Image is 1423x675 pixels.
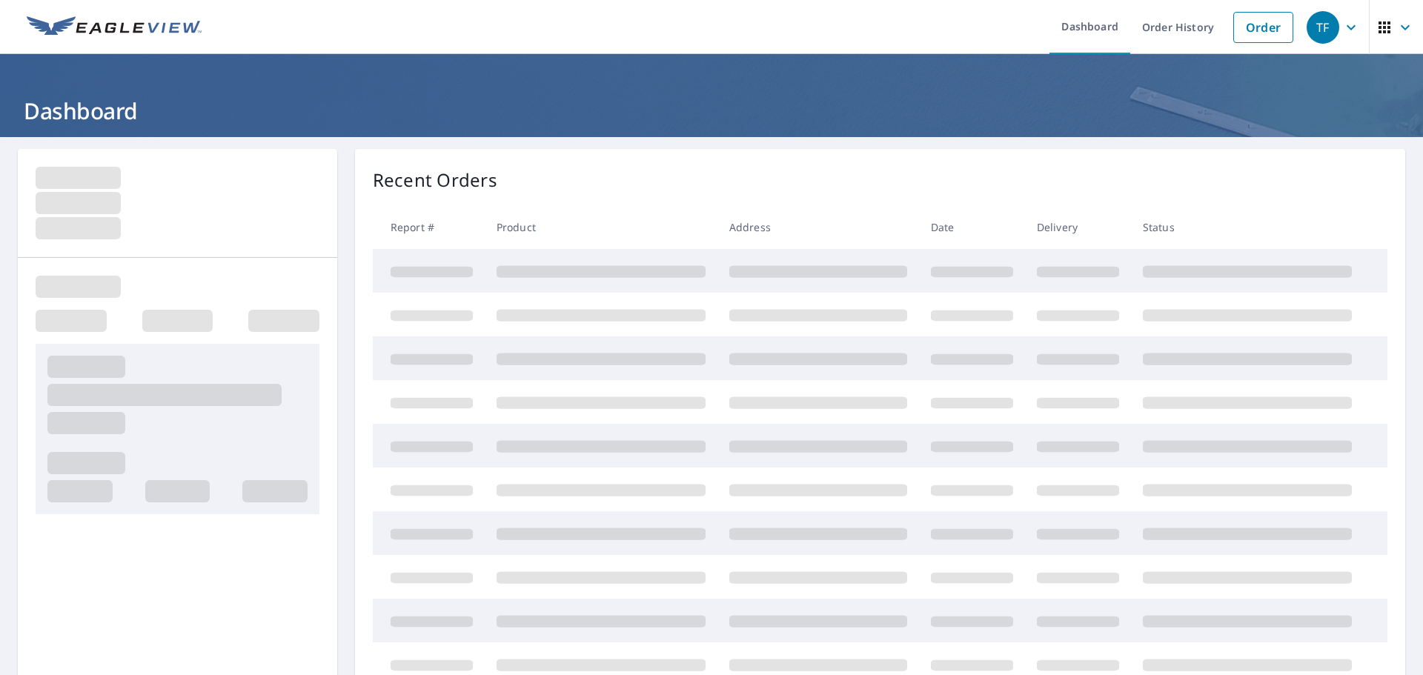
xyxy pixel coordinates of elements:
[1025,205,1131,249] th: Delivery
[27,16,202,39] img: EV Logo
[373,205,485,249] th: Report #
[485,205,717,249] th: Product
[1233,12,1293,43] a: Order
[1131,205,1364,249] th: Status
[717,205,919,249] th: Address
[373,167,497,193] p: Recent Orders
[18,96,1405,126] h1: Dashboard
[1307,11,1339,44] div: TF
[919,205,1025,249] th: Date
